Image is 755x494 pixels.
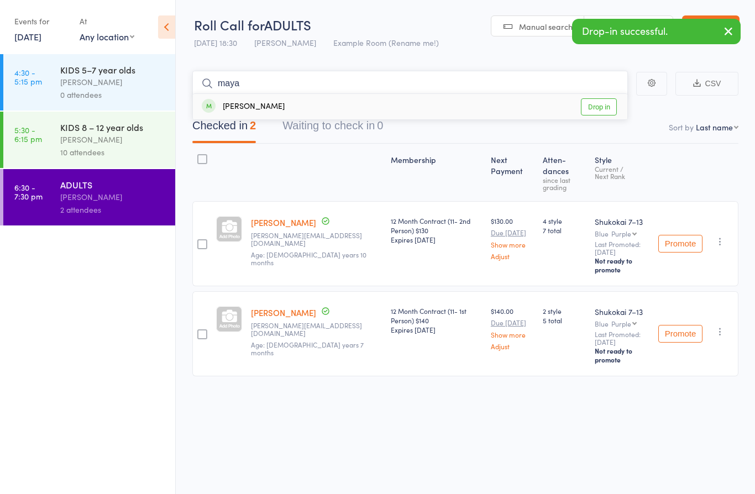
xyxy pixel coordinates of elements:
[282,114,383,143] button: Waiting to check in0
[3,112,175,168] a: 5:30 -6:15 pmKIDS 8 – 12 year olds[PERSON_NAME]10 attendees
[60,64,166,76] div: KIDS 5–7 year olds
[595,330,649,346] small: Last Promoted: [DATE]
[60,146,166,159] div: 10 attendees
[595,165,649,180] div: Current / Next Rank
[192,114,256,143] button: Checked in2
[543,316,585,325] span: 5 total
[491,241,534,248] a: Show more
[3,169,175,225] a: 6:30 -7:30 pmADULTS[PERSON_NAME]2 attendees
[60,76,166,88] div: [PERSON_NAME]
[595,256,649,274] div: Not ready to promote
[519,21,573,32] span: Manual search
[192,71,628,96] input: Search by name
[491,331,534,338] a: Show more
[60,121,166,133] div: KIDS 8 – 12 year olds
[543,225,585,235] span: 7 total
[491,319,534,327] small: Due [DATE]
[251,340,364,357] span: Age: [DEMOGRAPHIC_DATA] years 7 months
[611,230,631,237] div: Purple
[595,346,649,364] div: Not ready to promote
[391,325,482,334] div: Expires [DATE]
[595,306,649,317] div: Shukokai 7–13
[251,322,382,338] small: jessicamayercantu@hotmail.com
[595,240,649,256] small: Last Promoted: [DATE]
[60,191,166,203] div: [PERSON_NAME]
[60,203,166,216] div: 2 attendees
[80,30,134,43] div: Any location
[611,320,631,327] div: Purple
[264,15,311,34] span: ADULTS
[251,250,366,267] span: Age: [DEMOGRAPHIC_DATA] years 10 months
[250,119,256,132] div: 2
[543,176,585,191] div: since last grading
[682,15,740,38] a: Exit roll call
[14,68,42,86] time: 4:30 - 5:15 pm
[60,88,166,101] div: 0 attendees
[14,125,42,143] time: 5:30 - 6:15 pm
[194,37,237,48] span: [DATE] 18:30
[595,230,649,237] div: Blue
[595,216,649,227] div: Shukokai 7–13
[658,325,702,343] button: Promote
[377,119,383,132] div: 0
[595,320,649,327] div: Blue
[669,122,694,133] label: Sort by
[486,149,539,196] div: Next Payment
[14,183,43,201] time: 6:30 - 7:30 pm
[491,216,534,260] div: $130.00
[202,101,285,113] div: [PERSON_NAME]
[658,235,702,253] button: Promote
[14,30,41,43] a: [DATE]
[391,216,482,244] div: 12 Month Contract (11- 2nd Person) $130
[391,306,482,334] div: 12 Month Contract (11- 1st Person) $140
[572,19,741,44] div: Drop-in successful.
[696,122,733,133] div: Last name
[538,149,590,196] div: Atten­dances
[386,149,486,196] div: Membership
[590,149,654,196] div: Style
[491,253,534,260] a: Adjust
[3,54,175,111] a: 4:30 -5:15 pmKIDS 5–7 year olds[PERSON_NAME]0 attendees
[543,306,585,316] span: 2 style
[251,232,382,248] small: jessicamayercantu@hotmail.com
[14,12,69,30] div: Events for
[80,12,134,30] div: At
[581,98,617,115] a: Drop in
[60,133,166,146] div: [PERSON_NAME]
[491,343,534,350] a: Adjust
[254,37,316,48] span: [PERSON_NAME]
[333,37,439,48] span: Example Room (Rename me!)
[251,307,316,318] a: [PERSON_NAME]
[391,235,482,244] div: Expires [DATE]
[60,178,166,191] div: ADULTS
[543,216,585,225] span: 4 style
[251,217,316,228] a: [PERSON_NAME]
[491,229,534,237] small: Due [DATE]
[491,306,534,350] div: $140.00
[675,72,738,96] button: CSV
[194,15,264,34] span: Roll Call for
